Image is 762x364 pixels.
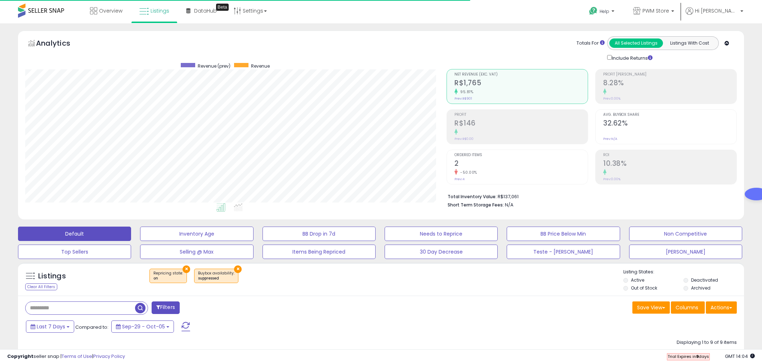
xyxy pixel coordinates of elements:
[448,202,504,208] b: Short Term Storage Fees:
[183,265,190,273] button: ×
[385,245,498,259] button: 30 Day Decrease
[152,301,180,314] button: Filters
[691,285,711,291] label: Archived
[26,320,74,333] button: Last 7 Days
[198,270,234,281] span: Buybox availability :
[458,170,477,175] small: -50.00%
[263,245,376,259] button: Items Being Repriced
[677,339,737,346] div: Displaying 1 to 9 of 9 items
[454,153,588,157] span: Ordered Items
[263,227,376,241] button: BB Drop in 7d
[454,119,588,129] h2: R$146
[668,354,709,359] span: Trial Expires in days
[603,113,736,117] span: Avg. Buybox Share
[507,245,620,259] button: Teste - [PERSON_NAME]
[99,7,122,14] span: Overview
[603,153,736,157] span: ROI
[448,194,497,200] b: Total Inventory Value:
[603,96,620,101] small: Prev: 0.00%
[122,323,165,330] span: Sep-29 - Oct-05
[583,1,622,23] a: Help
[25,283,57,290] div: Clear All Filters
[454,96,472,101] small: Prev: R$901
[454,177,465,181] small: Prev: 4
[111,320,174,333] button: Sep-29 - Oct-05
[663,38,716,48] button: Listings With Cost
[695,7,738,14] span: Hi [PERSON_NAME]
[454,79,588,88] h2: R$1,765
[454,73,588,77] span: Net Revenue (Exc. VAT)
[623,269,744,276] p: Listing States:
[7,353,125,360] div: seller snap | |
[577,40,605,47] div: Totals For
[691,277,718,283] label: Deactivated
[603,177,620,181] small: Prev: 0.00%
[603,137,617,141] small: Prev: N/A
[603,79,736,88] h2: 8.28%
[140,227,253,241] button: Inventory Age
[234,265,242,273] button: ×
[631,285,657,291] label: Out of Stock
[7,353,33,360] strong: Copyright
[448,192,731,200] li: R$137,061
[602,54,661,62] div: Include Returns
[631,277,644,283] label: Active
[603,73,736,77] span: Profit [PERSON_NAME]
[151,7,169,14] span: Listings
[632,301,670,314] button: Save View
[385,227,498,241] button: Needs to Reprice
[642,7,669,14] span: PWM Store
[505,201,514,208] span: N/A
[706,301,737,314] button: Actions
[609,38,663,48] button: All Selected Listings
[36,38,84,50] h5: Analytics
[198,63,230,69] span: Revenue (prev)
[454,113,588,117] span: Profit
[198,276,234,281] div: suppressed
[93,353,125,360] a: Privacy Policy
[75,324,108,331] span: Compared to:
[725,353,755,360] span: 2025-10-13 14:04 GMT
[140,245,253,259] button: Selling @ Max
[686,7,743,23] a: Hi [PERSON_NAME]
[629,227,742,241] button: Non Competitive
[62,353,92,360] a: Terms of Use
[458,89,473,95] small: 95.81%
[38,271,66,281] h5: Listings
[18,227,131,241] button: Default
[507,227,620,241] button: BB Price Below Min
[251,63,270,69] span: Revenue
[153,270,183,281] span: Repricing state :
[676,304,698,311] span: Columns
[153,276,183,281] div: on
[671,301,705,314] button: Columns
[18,245,131,259] button: Top Sellers
[696,354,699,359] b: 9
[603,119,736,129] h2: 32.62%
[589,6,598,15] i: Get Help
[600,8,609,14] span: Help
[194,7,217,14] span: DataHub
[629,245,742,259] button: [PERSON_NAME]
[37,323,65,330] span: Last 7 Days
[216,4,229,11] div: Tooltip anchor
[454,159,588,169] h2: 2
[603,159,736,169] h2: 10.38%
[454,137,474,141] small: Prev: R$0.00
